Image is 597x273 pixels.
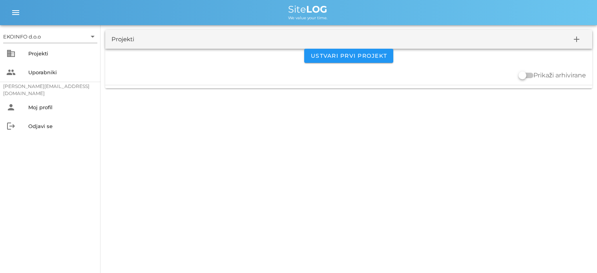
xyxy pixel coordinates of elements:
[11,8,20,17] i: menu
[6,103,16,112] i: person
[288,4,327,15] span: Site
[28,123,94,129] div: Odjavi se
[28,69,94,75] div: Uporabniki
[572,35,581,44] i: add
[28,50,94,57] div: Projekti
[6,68,16,77] i: people
[3,33,41,40] div: EKOINFO d.o.o
[306,4,327,15] b: LOG
[111,35,134,44] div: Projekti
[6,49,16,58] i: business
[304,49,393,63] button: Ustvari prvi projekt
[310,52,387,59] span: Ustvari prvi projekt
[288,15,327,20] span: We value your time.
[28,104,94,110] div: Moj profil
[6,121,16,131] i: logout
[533,71,586,79] label: Prikaži arhivirane
[88,32,97,41] i: arrow_drop_down
[3,30,97,43] div: EKOINFO d.o.o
